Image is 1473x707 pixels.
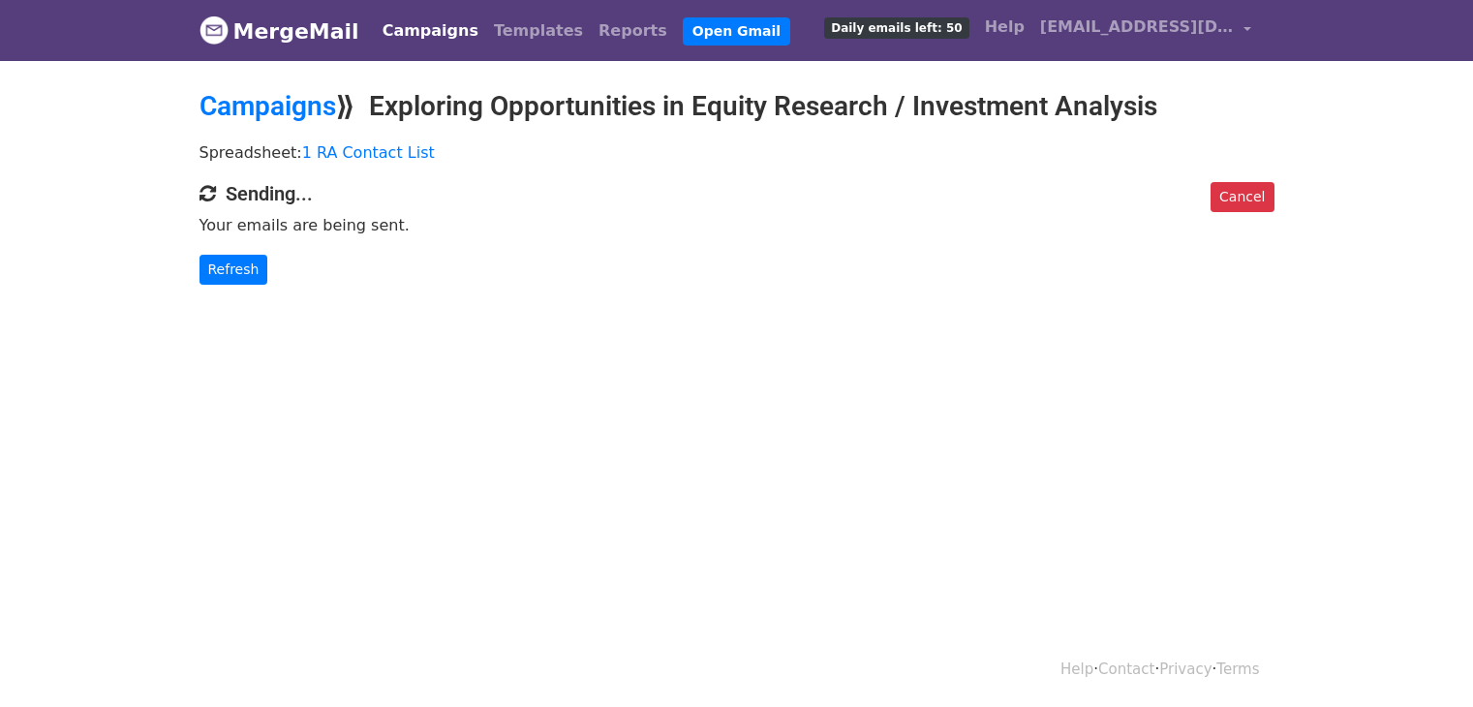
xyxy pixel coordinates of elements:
a: Help [977,8,1032,46]
a: Help [1060,661,1093,678]
a: Reports [591,12,675,50]
a: Terms [1216,661,1259,678]
a: Refresh [199,255,268,285]
a: MergeMail [199,11,359,51]
h4: Sending... [199,182,1274,205]
span: [EMAIL_ADDRESS][DOMAIN_NAME] [1040,15,1234,39]
a: Campaigns [375,12,486,50]
a: 1 RA Contact List [302,143,435,162]
a: Daily emails left: 50 [816,8,976,46]
img: MergeMail logo [199,15,229,45]
a: Campaigns [199,90,336,122]
a: Contact [1098,661,1154,678]
a: Templates [486,12,591,50]
p: Spreadsheet: [199,142,1274,163]
a: Cancel [1211,182,1274,212]
a: Privacy [1159,661,1212,678]
a: Open Gmail [683,17,790,46]
p: Your emails are being sent. [199,215,1274,235]
h2: ⟫ Exploring Opportunities in Equity Research / Investment Analysis [199,90,1274,123]
span: Daily emails left: 50 [824,17,968,39]
a: [EMAIL_ADDRESS][DOMAIN_NAME] [1032,8,1259,53]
